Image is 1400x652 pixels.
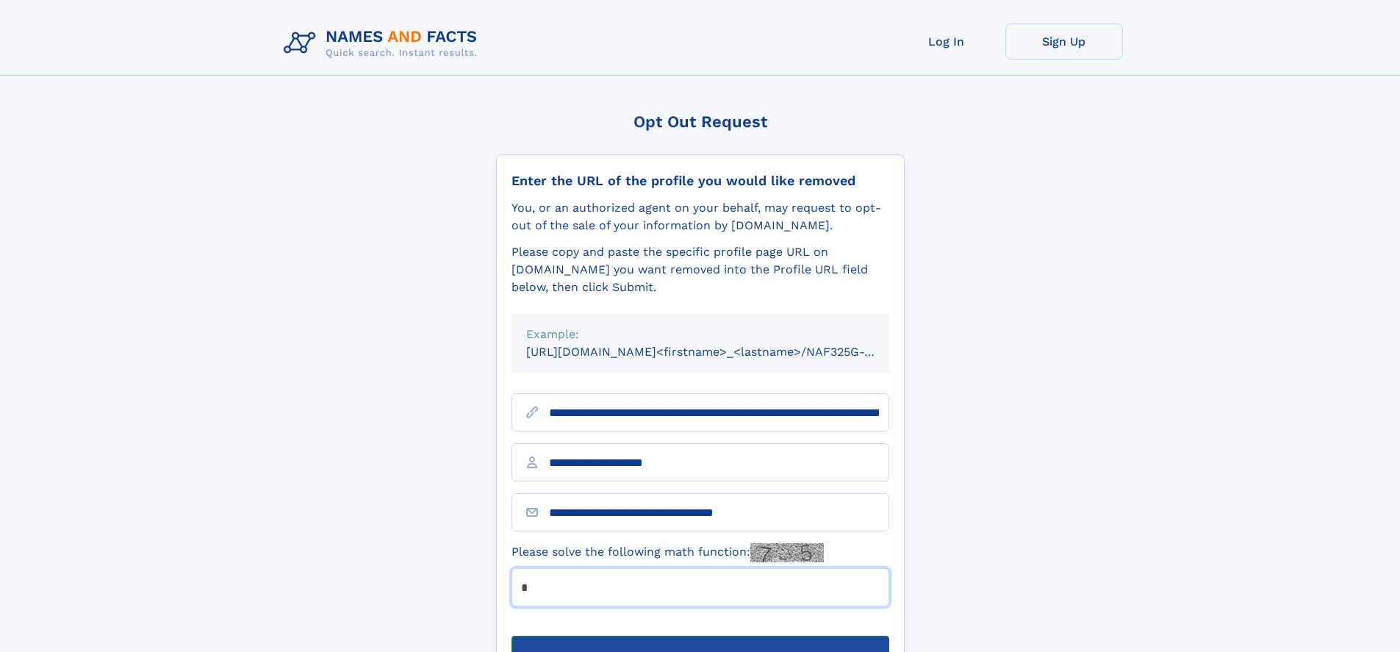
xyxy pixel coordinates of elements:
[511,543,824,562] label: Please solve the following math function:
[496,112,905,131] div: Opt Out Request
[278,24,489,63] img: Logo Names and Facts
[526,345,917,359] small: [URL][DOMAIN_NAME]<firstname>_<lastname>/NAF325G-xxxxxxxx
[888,24,1005,60] a: Log In
[511,243,889,296] div: Please copy and paste the specific profile page URL on [DOMAIN_NAME] you want removed into the Pr...
[511,173,889,189] div: Enter the URL of the profile you would like removed
[526,326,875,343] div: Example:
[1005,24,1123,60] a: Sign Up
[511,199,889,234] div: You, or an authorized agent on your behalf, may request to opt-out of the sale of your informatio...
